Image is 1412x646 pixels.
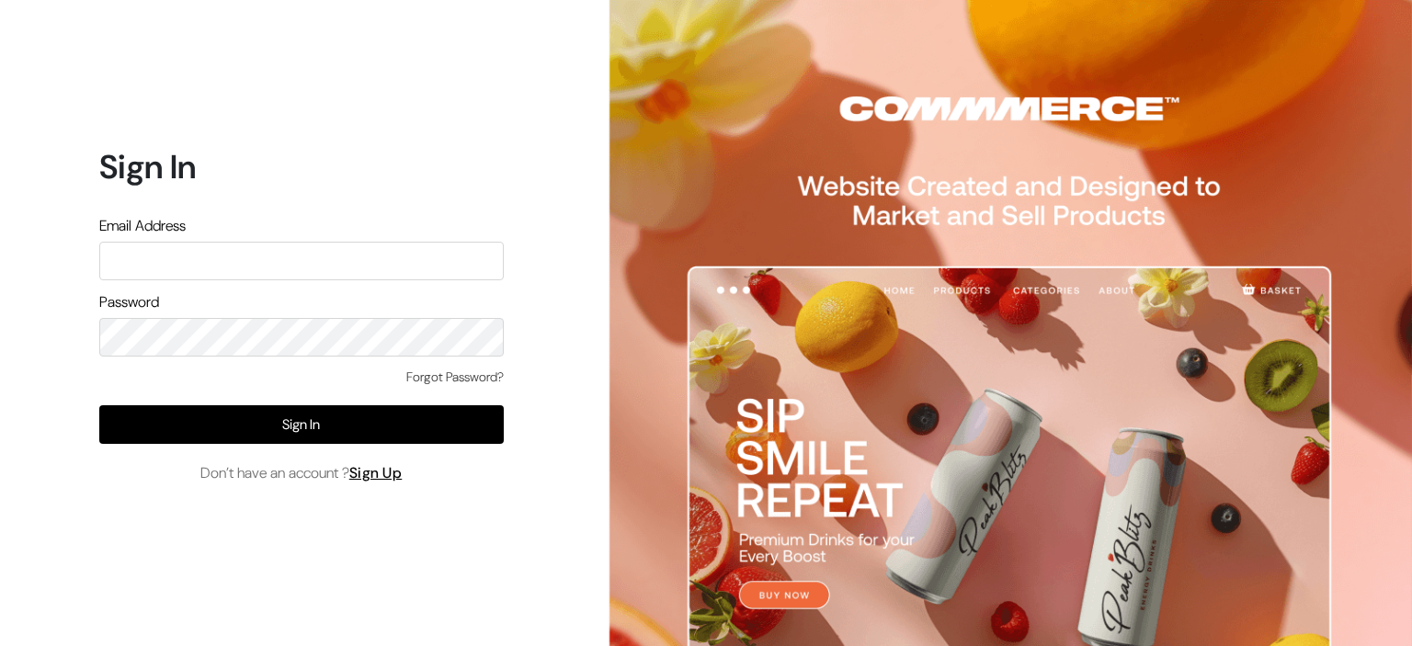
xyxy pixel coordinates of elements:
[99,405,504,444] button: Sign In
[349,463,403,482] a: Sign Up
[99,215,186,237] label: Email Address
[200,462,403,484] span: Don’t have an account ?
[406,368,504,387] a: Forgot Password?
[99,291,159,313] label: Password
[99,147,504,187] h1: Sign In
